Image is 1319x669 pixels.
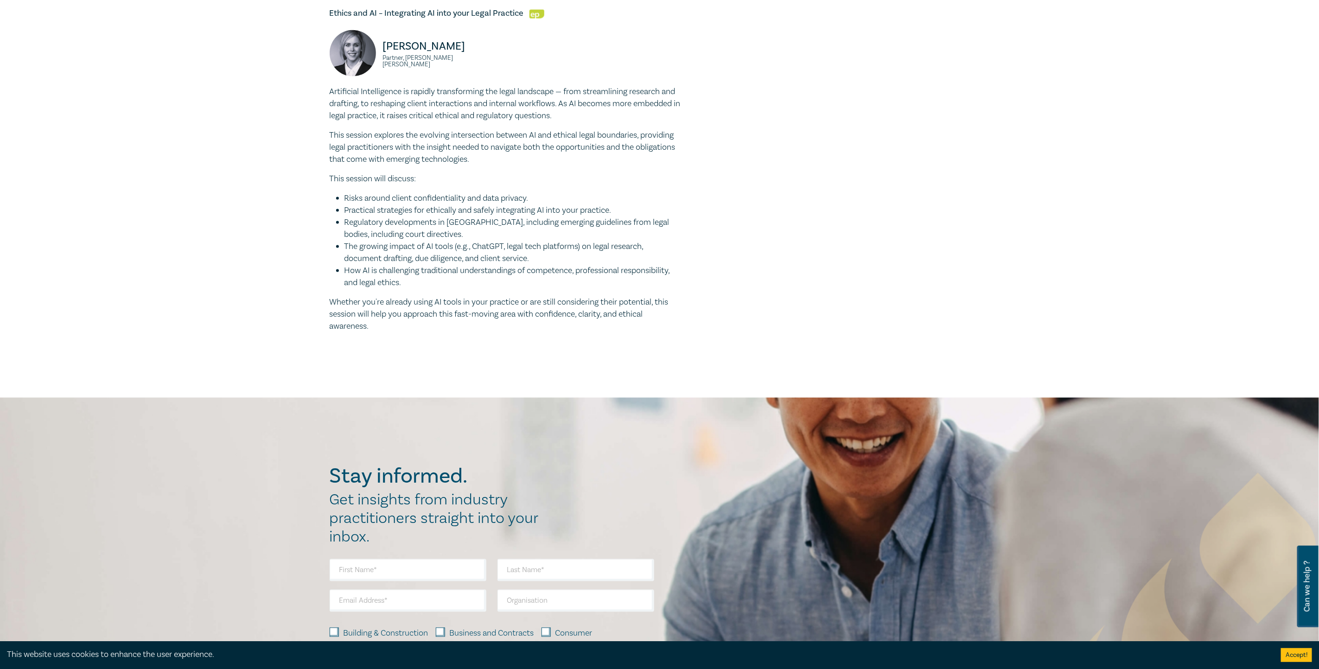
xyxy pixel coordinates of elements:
[330,465,548,489] h2: Stay informed.
[383,55,500,68] small: Partner, [PERSON_NAME] [PERSON_NAME]
[344,241,682,265] li: The growing impact of AI tools (e.g., ChatGPT, legal tech platforms) on legal research, document ...
[497,590,654,612] input: Organisation
[344,217,682,241] li: Regulatory developments in [GEOGRAPHIC_DATA], including emerging guidelines from legal bodies, in...
[344,265,682,289] li: How AI is challenging traditional understandings of competence, professional responsibility, and ...
[330,590,486,612] input: Email Address*
[330,296,682,332] p: Whether you're already using AI tools in your practice or are still considering their potential, ...
[555,628,593,640] label: Consumer
[383,39,500,54] p: [PERSON_NAME]
[330,129,682,166] p: This session explores the evolving intersection between AI and ethical legal boundaries, providin...
[1281,648,1312,662] button: Accept cookies
[450,628,534,640] label: Business and Contracts
[344,192,682,204] li: Risks around client confidentiality and data privacy.
[1303,551,1312,622] span: Can we help ?
[344,204,682,217] li: Practical strategies for ethically and safely integrating AI into your practice.
[330,30,376,76] img: Emily Coghlan
[330,86,682,122] p: Artificial Intelligence is rapidly transforming the legal landscape — from streamlining research ...
[529,10,544,19] img: Ethics & Professional Responsibility
[330,491,548,547] h2: Get insights from industry practitioners straight into your inbox.
[344,628,428,640] label: Building & Construction
[330,8,682,19] h5: Ethics and AI – Integrating AI into your Legal Practice
[497,559,654,581] input: Last Name*
[330,559,486,581] input: First Name*
[7,649,1267,661] div: This website uses cookies to enhance the user experience.
[330,173,682,185] p: This session will discuss:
